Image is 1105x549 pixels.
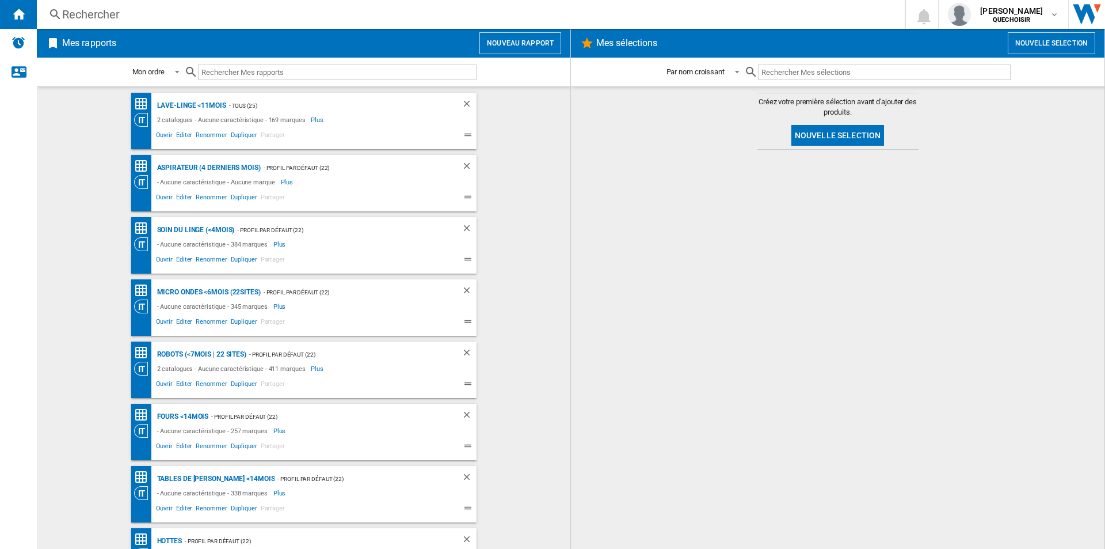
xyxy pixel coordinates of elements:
[154,223,235,237] div: Soin du linge (<4mois)
[134,237,154,251] div: Vision Catégorie
[259,192,287,206] span: Partager
[154,362,311,376] div: 2 catalogues - Aucune caractéristique - 411 marques
[134,159,154,173] div: Classement des prix
[132,67,165,76] div: Mon ordre
[462,534,477,548] div: Supprimer
[134,175,154,189] div: Vision Catégorie
[194,254,228,268] span: Renommer
[273,424,288,438] span: Plus
[154,130,174,143] span: Ouvrir
[259,378,287,392] span: Partager
[311,362,325,376] span: Plus
[194,378,228,392] span: Renommer
[261,285,439,300] div: - Profil par défaut (22)
[154,503,174,517] span: Ouvrir
[273,486,288,500] span: Plus
[462,223,477,237] div: Supprimer
[174,316,194,330] span: Editer
[462,472,477,486] div: Supprimer
[154,424,273,438] div: - Aucune caractéristique - 257 marques
[154,254,174,268] span: Ouvrir
[194,503,228,517] span: Renommer
[134,113,154,127] div: Vision Catégorie
[273,300,288,313] span: Plus
[134,424,154,438] div: Vision Catégorie
[134,283,154,298] div: Classement des prix
[229,316,259,330] span: Dupliquer
[134,470,154,484] div: Classement des prix
[154,285,261,300] div: Micro ondes <6mois (22sites)
[479,32,561,54] button: Nouveau rapport
[234,223,438,237] div: - Profil par défaut (22)
[198,65,477,80] input: Rechercher Mes rapports
[194,130,228,143] span: Renommer
[980,5,1043,17] span: [PERSON_NAME]
[134,221,154,236] div: Classement des prix
[134,300,154,313] div: Vision Catégorie
[174,503,194,517] span: Editer
[462,347,477,362] div: Supprimer
[757,97,919,118] span: Créez votre première sélection avant d'ajouter des produits.
[462,285,477,300] div: Supprimer
[134,346,154,360] div: Classement des prix
[229,503,259,517] span: Dupliquer
[154,237,273,251] div: - Aucune caractéristique - 384 marques
[259,441,287,455] span: Partager
[194,192,228,206] span: Renommer
[154,316,174,330] span: Ouvrir
[12,36,25,50] img: alerts-logo.svg
[154,378,174,392] span: Ouvrir
[154,300,273,313] div: - Aucune caractéristique - 345 marques
[182,534,439,548] div: - Profil par défaut (22)
[154,192,174,206] span: Ouvrir
[134,532,154,547] div: Classement des prix
[154,472,275,486] div: Tables de [PERSON_NAME] <14mois
[134,97,154,111] div: Classement des prix
[259,316,287,330] span: Partager
[154,175,281,189] div: - Aucune caractéristique - Aucune marque
[154,347,246,362] div: Robots (<7mois | 22 sites)
[174,378,194,392] span: Editer
[62,6,875,22] div: Rechercher
[229,441,259,455] span: Dupliquer
[208,410,438,424] div: - Profil par défaut (22)
[226,99,439,113] div: - TOUS (25)
[246,347,439,362] div: - Profil par défaut (22)
[194,316,228,330] span: Renommer
[311,113,325,127] span: Plus
[229,192,259,206] span: Dupliquer
[174,130,194,143] span: Editer
[229,378,259,392] span: Dupliquer
[174,192,194,206] span: Editer
[259,130,287,143] span: Partager
[462,99,477,113] div: Supprimer
[273,237,288,251] span: Plus
[134,408,154,422] div: Classement des prix
[134,486,154,500] div: Vision Catégorie
[281,175,295,189] span: Plus
[174,441,194,455] span: Editer
[666,67,725,76] div: Par nom croissant
[261,161,439,175] div: - Profil par défaut (22)
[791,125,885,146] button: Nouvelle selection
[259,254,287,268] span: Partager
[154,99,226,113] div: Lave-linge <11mois
[229,254,259,268] span: Dupliquer
[462,161,477,175] div: Supprimer
[134,362,154,376] div: Vision Catégorie
[154,161,261,175] div: Aspirateur (4 derniers mois)
[154,441,174,455] span: Ouvrir
[993,16,1030,24] b: QUECHOISIR
[462,410,477,424] div: Supprimer
[60,32,119,54] h2: Mes rapports
[154,486,273,500] div: - Aucune caractéristique - 338 marques
[275,472,438,486] div: - Profil par défaut (22)
[758,65,1011,80] input: Rechercher Mes sélections
[229,130,259,143] span: Dupliquer
[948,3,971,26] img: profile.jpg
[154,113,311,127] div: 2 catalogues - Aucune caractéristique - 169 marques
[259,503,287,517] span: Partager
[154,534,182,548] div: Hottes
[174,254,194,268] span: Editer
[594,32,660,54] h2: Mes sélections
